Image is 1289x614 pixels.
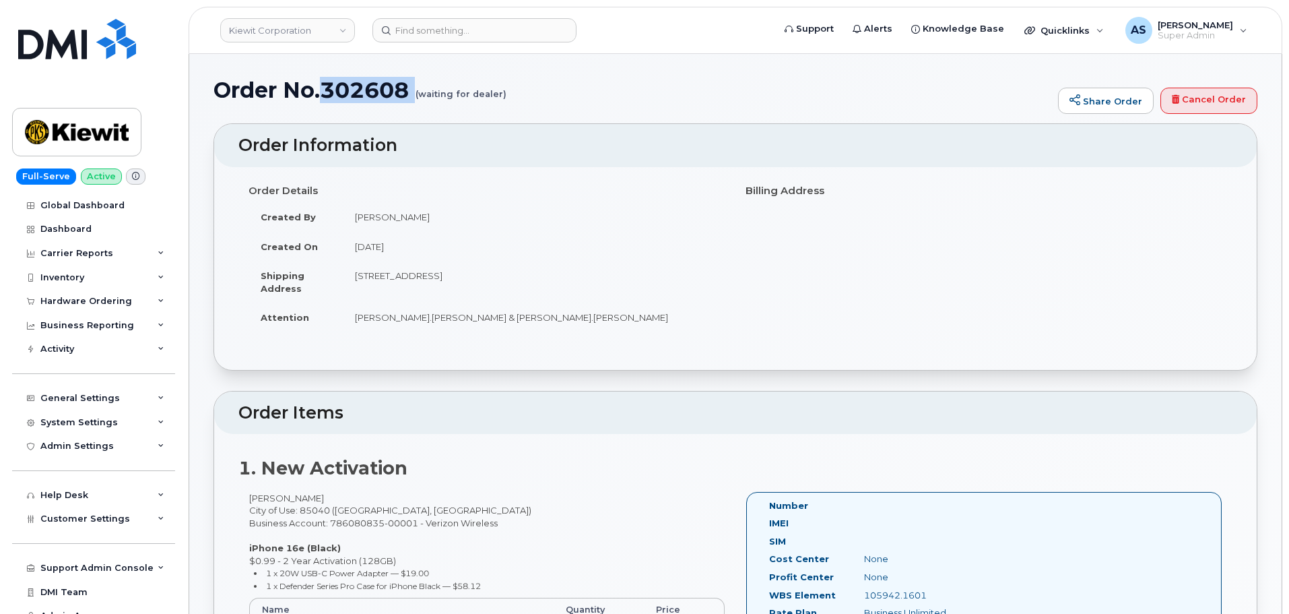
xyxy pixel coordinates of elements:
strong: Created On [261,241,318,252]
label: SIM [769,535,786,548]
strong: Attention [261,312,309,323]
strong: iPhone 16e (Black) [249,543,341,553]
div: None [854,553,987,565]
small: (waiting for dealer) [416,78,506,99]
div: 105942.1601 [854,589,987,602]
strong: Created By [261,212,316,222]
label: Number [769,499,808,512]
strong: Shipping Address [261,270,304,294]
a: Share Order [1058,88,1154,115]
h1: Order No.302608 [213,78,1051,102]
small: 1 x Defender Series Pro Case for iPhone Black — $58.12 [266,581,481,591]
h2: Order Information [238,136,1232,155]
h4: Billing Address [746,185,1222,197]
iframe: Messenger Launcher [1230,555,1279,604]
label: Cost Center [769,553,829,565]
h4: Order Details [249,185,725,197]
label: WBS Element [769,589,836,602]
h2: Order Items [238,404,1232,423]
div: None [854,571,987,584]
td: [DATE] [343,232,725,262]
label: Profit Center [769,571,834,584]
a: Cancel Order [1160,88,1257,115]
td: [PERSON_NAME] [343,202,725,232]
td: [PERSON_NAME].[PERSON_NAME] & [PERSON_NAME].[PERSON_NAME] [343,303,725,332]
label: IMEI [769,517,789,530]
small: 1 x 20W USB-C Power Adapter — $19.00 [266,568,429,578]
td: [STREET_ADDRESS] [343,261,725,303]
strong: 1. New Activation [238,457,407,479]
